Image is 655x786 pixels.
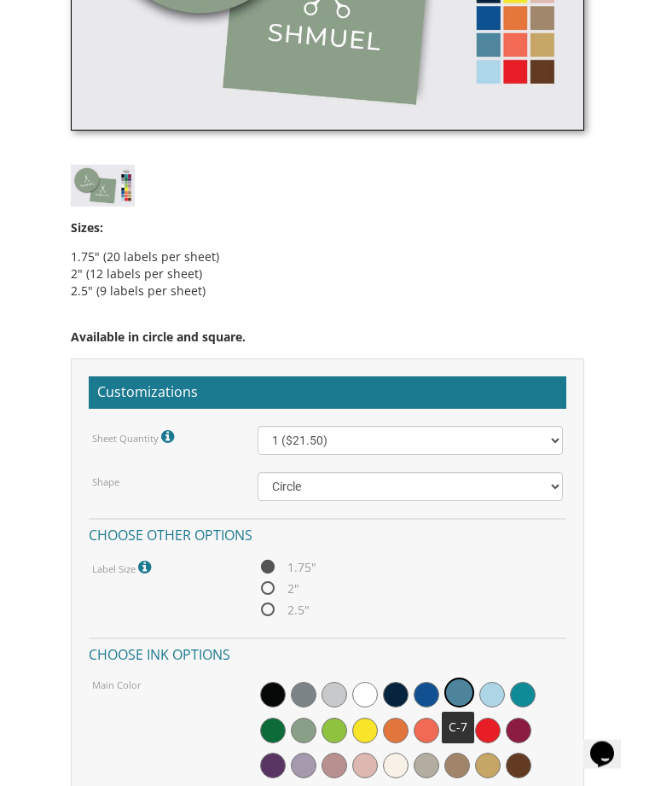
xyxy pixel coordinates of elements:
[258,600,310,621] span: 2.5"
[89,377,566,410] h2: Customizations
[92,557,155,579] label: Label Size
[71,329,246,346] span: Available in circle and square.
[583,718,638,769] iframe: chat widget
[258,557,316,579] span: 1.75"
[92,427,178,449] label: Sheet Quantity
[71,283,584,300] li: 2.5" (9 labels per sheet)
[71,249,584,266] li: 1.75" (20 labels per sheet)
[92,679,142,693] label: Main Color
[258,579,299,600] span: 2"
[92,476,119,490] label: Shape
[71,166,135,207] img: label-style20.jpg
[89,638,566,668] h4: Choose ink options
[71,266,584,283] li: 2" (12 labels per sheet)
[71,220,103,236] span: Sizes:
[89,519,566,549] h4: Choose other options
